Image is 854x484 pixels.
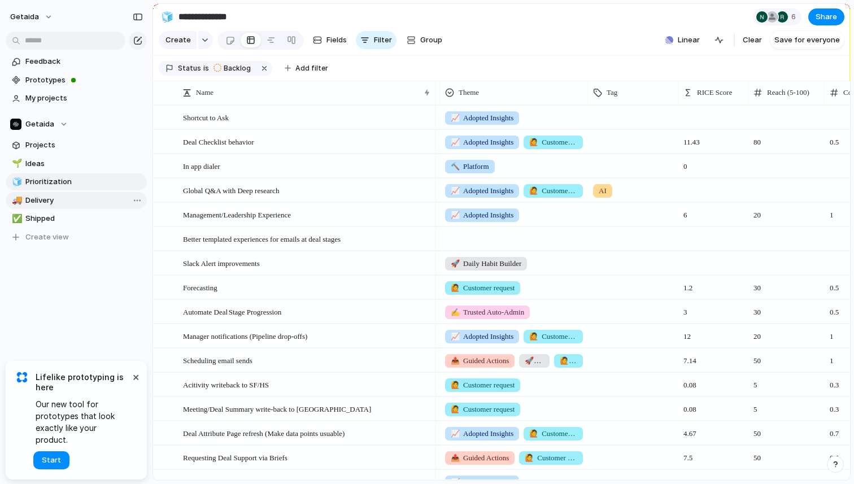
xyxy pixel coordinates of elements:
[749,300,824,318] span: 30
[183,426,345,439] span: Deal Attribute Page refresh (Make data points usuable)
[451,454,460,462] span: 📤
[749,276,824,294] span: 30
[6,53,147,70] a: Feedback
[183,354,252,367] span: Scheduling email sends
[183,135,254,148] span: Deal Checklist behavior
[183,184,279,197] span: Global Q&A with Deep research
[749,203,824,221] span: 20
[451,137,513,148] span: Adopted Insights
[749,130,824,148] span: 80
[451,405,460,413] span: 🙋
[25,75,143,86] span: Prototypes
[451,138,460,146] span: 📈
[42,455,61,466] span: Start
[451,210,513,221] span: Adopted Insights
[697,87,732,98] span: RICE Score
[183,208,291,221] span: Management/Leadership Experience
[451,185,513,197] span: Adopted Insights
[451,356,460,365] span: 📤
[808,8,844,25] button: Share
[599,185,607,197] span: AI
[451,381,460,389] span: 🙋
[10,213,21,224] button: ✅
[183,329,307,342] span: Manager notifications (Pipeline drop-offs)
[525,454,534,462] span: 🙋
[451,112,513,124] span: Adopted Insights
[6,116,147,133] button: Getaida
[183,402,371,415] span: Meeting/Deal Summary write-back to [GEOGRAPHIC_DATA]
[451,161,489,172] span: Platform
[451,355,509,367] span: Guided Actions
[560,355,577,367] span: Customer request
[6,137,147,154] a: Projects
[295,63,328,73] span: Add filter
[767,87,809,98] span: Reach (5-100)
[183,232,341,245] span: Better templated experiences for emails at deal stages
[158,8,176,26] button: 🧊
[224,63,251,73] span: Backlog
[679,300,692,318] span: 3
[774,34,840,46] span: Save for everyone
[6,90,147,107] a: My projects
[459,87,479,98] span: Theme
[159,31,197,49] button: Create
[210,62,258,75] button: Backlog
[12,176,20,189] div: 🧊
[420,34,442,46] span: Group
[6,155,147,172] a: 🌱Ideas
[749,398,824,415] span: 5
[33,451,69,469] button: Start
[529,186,538,195] span: 🙋
[525,355,544,367] span: Daily Habit Builder
[25,139,143,151] span: Projects
[679,155,692,172] span: 0
[201,62,211,75] button: is
[529,137,577,148] span: Customer request
[5,8,59,26] button: getaida
[679,276,697,294] span: 1.2
[451,162,460,171] span: 🔨
[529,331,577,342] span: Customer request
[451,307,524,318] span: Trusted Auto-Admin
[451,331,513,342] span: Adopted Insights
[560,356,569,365] span: 🙋
[451,259,460,268] span: 🚀
[25,93,143,104] span: My projects
[6,192,147,209] a: 🚚Delivery
[607,87,617,98] span: Tag
[749,349,824,367] span: 50
[183,256,260,269] span: Slack Alert improvements
[451,282,515,294] span: Customer request
[451,284,460,292] span: 🙋
[749,446,824,464] span: 50
[6,173,147,190] a: 🧊Prioritization
[451,380,515,391] span: Customer request
[451,452,509,464] span: Guided Actions
[36,398,130,446] span: Our new tool for prototypes that look exactly like your product.
[25,158,143,169] span: Ideas
[749,325,824,342] span: 20
[36,372,130,393] span: Lifelike prototyping is here
[183,378,269,391] span: Acitivity writeback to SF/HS
[12,157,20,170] div: 🌱
[679,349,701,367] span: 7.14
[12,212,20,225] div: ✅
[356,31,396,49] button: Filter
[679,422,701,439] span: 4.67
[529,428,577,439] span: Customer request
[165,34,191,46] span: Create
[10,11,39,23] span: getaida
[529,429,538,438] span: 🙋
[678,34,700,46] span: Linear
[451,332,460,341] span: 📈
[451,211,460,219] span: 📈
[451,308,460,316] span: ✍️
[770,31,844,49] button: Save for everyone
[525,356,534,365] span: 🚀
[178,63,201,73] span: Status
[451,428,513,439] span: Adopted Insights
[451,186,460,195] span: 📈
[308,31,351,49] button: Fields
[529,185,577,197] span: Customer request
